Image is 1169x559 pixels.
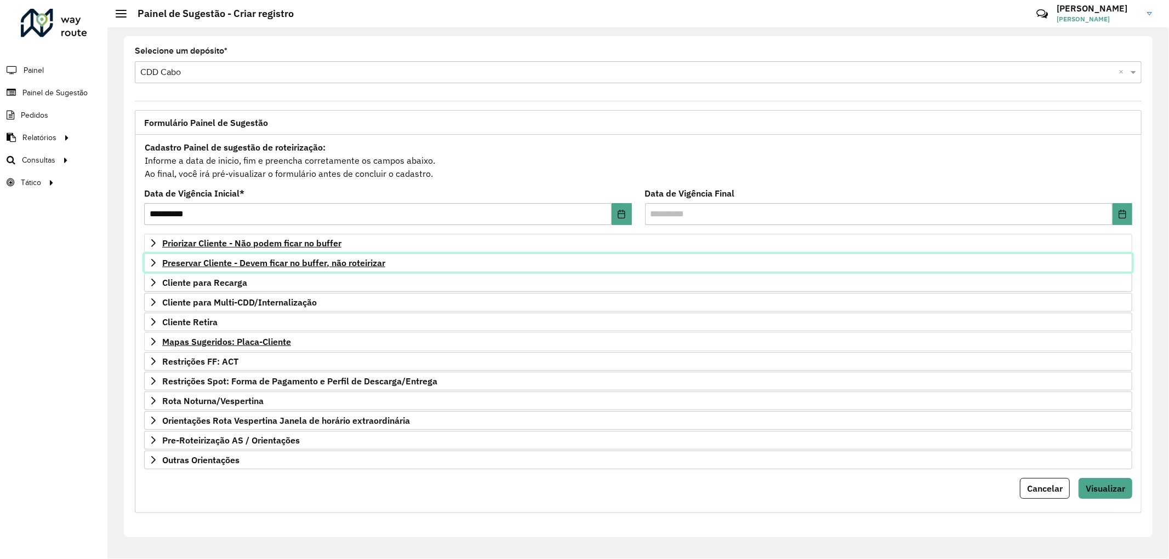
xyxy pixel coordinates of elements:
span: Cliente para Multi-CDD/Internalização [162,298,317,307]
a: Outras Orientações [144,451,1132,469]
a: Orientações Rota Vespertina Janela de horário extraordinária [144,411,1132,430]
a: Restrições FF: ACT [144,352,1132,371]
a: Pre-Roteirização AS / Orientações [144,431,1132,449]
label: Data de Vigência Final [645,187,735,200]
span: Painel [24,65,44,76]
span: Formulário Painel de Sugestão [144,118,268,127]
button: Choose Date [612,203,631,225]
a: Cliente Retira [144,313,1132,331]
div: Informe a data de inicio, fim e preencha corretamente os campos abaixo. Ao final, você irá pré-vi... [144,140,1132,181]
span: Orientações Rota Vespertina Janela de horário extraordinária [162,416,410,425]
a: Preservar Cliente - Devem ficar no buffer, não roteirizar [144,253,1132,272]
h3: [PERSON_NAME] [1057,3,1139,14]
span: Cliente para Recarga [162,278,247,287]
a: Mapas Sugeridos: Placa-Cliente [144,332,1132,351]
span: Relatórios [22,132,56,143]
h2: Painel de Sugestão - Criar registro [127,8,294,20]
a: Restrições Spot: Forma de Pagamento e Perfil de Descarga/Entrega [144,372,1132,390]
span: Painel de Sugestão [22,87,88,99]
span: Restrições Spot: Forma de Pagamento e Perfil de Descarga/Entrega [162,377,437,385]
span: Restrições FF: ACT [162,357,238,366]
span: Priorizar Cliente - Não podem ficar no buffer [162,239,341,247]
span: Tático [21,177,41,188]
strong: Cadastro Painel de sugestão de roteirização: [145,142,326,153]
span: Rota Noturna/Vespertina [162,396,264,405]
a: Contato Rápido [1030,2,1054,26]
span: [PERSON_NAME] [1057,14,1139,24]
label: Data de Vigência Inicial [144,187,244,200]
a: Priorizar Cliente - Não podem ficar no buffer [144,234,1132,252]
span: Clear all [1119,66,1128,79]
button: Cancelar [1020,478,1070,499]
span: Outras Orientações [162,456,239,464]
a: Cliente para Recarga [144,273,1132,292]
span: Mapas Sugeridos: Placa-Cliente [162,337,291,346]
button: Visualizar [1079,478,1132,499]
span: Preservar Cliente - Devem ficar no buffer, não roteirizar [162,258,385,267]
span: Visualizar [1086,483,1125,494]
span: Cliente Retira [162,318,218,326]
a: Cliente para Multi-CDD/Internalização [144,293,1132,312]
span: Pre-Roteirização AS / Orientações [162,436,300,445]
span: Consultas [22,154,55,166]
button: Choose Date [1113,203,1132,225]
a: Rota Noturna/Vespertina [144,391,1132,410]
span: Cancelar [1027,483,1063,494]
span: Pedidos [21,110,48,121]
label: Selecione um depósito [135,44,227,57]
